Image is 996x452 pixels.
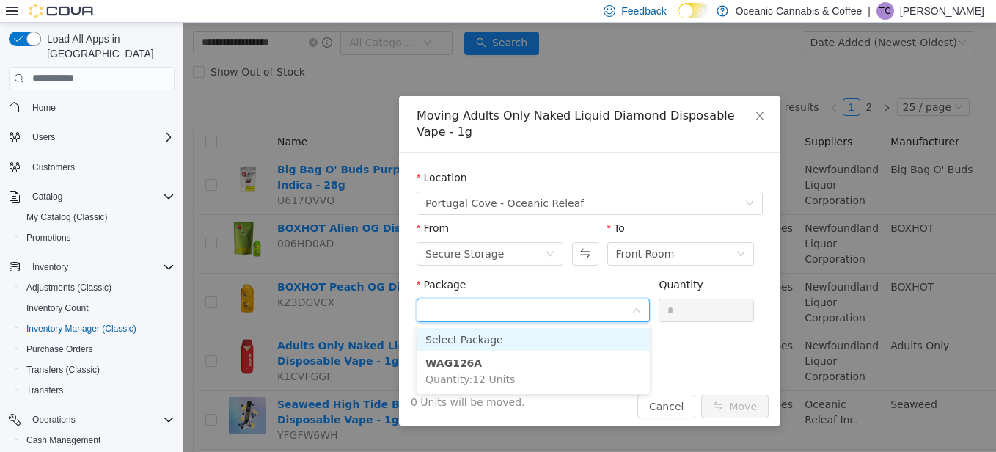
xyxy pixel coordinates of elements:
span: Dark Mode [678,18,679,19]
button: Operations [26,411,81,429]
span: Catalog [26,188,175,205]
input: Quantity [476,277,570,299]
button: Users [3,127,180,147]
a: My Catalog (Classic) [21,208,114,226]
span: Inventory Count [26,302,89,314]
button: Inventory [26,258,74,276]
p: | [868,2,871,20]
p: Oceanic Cannabis & Coffee [736,2,863,20]
button: Inventory Manager (Classic) [15,318,180,339]
a: Inventory Manager (Classic) [21,320,142,338]
span: Adjustments (Classic) [21,279,175,296]
li: Select Package [233,305,466,329]
span: Inventory Manager (Classic) [21,320,175,338]
button: Catalog [3,186,180,207]
span: My Catalog (Classic) [21,208,175,226]
button: Inventory Count [15,298,180,318]
span: Transfers (Classic) [26,364,100,376]
a: Purchase Orders [21,340,99,358]
span: Purchase Orders [26,343,93,355]
a: Customers [26,158,81,176]
span: Inventory Manager (Classic) [26,323,136,335]
button: icon: swapMove [518,372,585,395]
span: Cash Management [21,431,175,449]
span: Inventory Count [21,299,175,317]
span: Purchase Orders [21,340,175,358]
button: Inventory [3,257,180,277]
div: Thomas Clarke [876,2,894,20]
button: Users [26,128,61,146]
span: Load All Apps in [GEOGRAPHIC_DATA] [41,32,175,61]
label: Location [233,149,284,161]
button: Adjustments (Classic) [15,277,180,298]
button: My Catalog (Classic) [15,207,180,227]
label: Quantity [475,256,520,268]
span: Inventory [26,258,175,276]
span: Feedback [621,4,666,18]
span: Adjustments (Classic) [26,282,111,294]
a: Cash Management [21,431,106,449]
button: Catalog [26,188,68,205]
span: Home [26,98,175,117]
a: Adjustments (Classic) [21,279,117,296]
label: From [233,200,266,211]
i: icon: down [562,176,571,186]
span: 0 Units will be moved. [227,372,342,387]
span: Transfers (Classic) [21,361,175,379]
i: icon: close [571,87,582,99]
span: My Catalog (Classic) [26,211,108,223]
div: Moving Adults Only Naked Liquid Diamond Disposable Vape - 1g [233,85,579,117]
a: Promotions [21,229,77,247]
a: Inventory Count [21,299,95,317]
span: Promotions [21,229,175,247]
button: Promotions [15,227,180,248]
div: Secure Storage [242,220,321,242]
span: Cash Management [26,434,100,446]
a: Transfers [21,382,69,399]
span: Transfers [26,384,63,396]
button: Close [556,73,597,114]
div: Front Room [433,220,491,242]
span: Operations [26,411,175,429]
input: Package [242,278,448,300]
span: Catalog [32,191,62,203]
span: Promotions [26,232,71,244]
span: Quantity : 12 Units [242,351,332,362]
button: Cash Management [15,430,180,451]
strong: WAG126A [242,335,299,346]
button: Operations [3,409,180,430]
li: WAG126A [233,329,466,368]
img: Cova [29,4,95,18]
a: Transfers (Classic) [21,361,106,379]
a: Home [26,99,62,117]
span: Users [26,128,175,146]
span: Home [32,102,56,114]
span: Inventory [32,261,68,273]
button: Transfers [15,380,180,401]
label: To [424,200,442,211]
span: Customers [32,161,75,173]
span: Transfers [21,382,175,399]
button: Home [3,97,180,118]
button: Purchase Orders [15,339,180,360]
i: icon: down [449,283,458,294]
button: Transfers (Classic) [15,360,180,380]
span: Customers [26,158,175,176]
label: Package [233,256,282,268]
span: TC [879,2,891,20]
input: Dark Mode [678,3,709,18]
p: [PERSON_NAME] [900,2,984,20]
button: Customers [3,156,180,178]
span: Operations [32,414,76,426]
button: Swap [389,219,414,243]
i: icon: down [553,227,562,237]
button: Cancel [454,372,512,395]
i: icon: down [362,227,371,237]
span: Portugal Cove - Oceanic Releaf [242,169,400,192]
span: Users [32,131,55,143]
